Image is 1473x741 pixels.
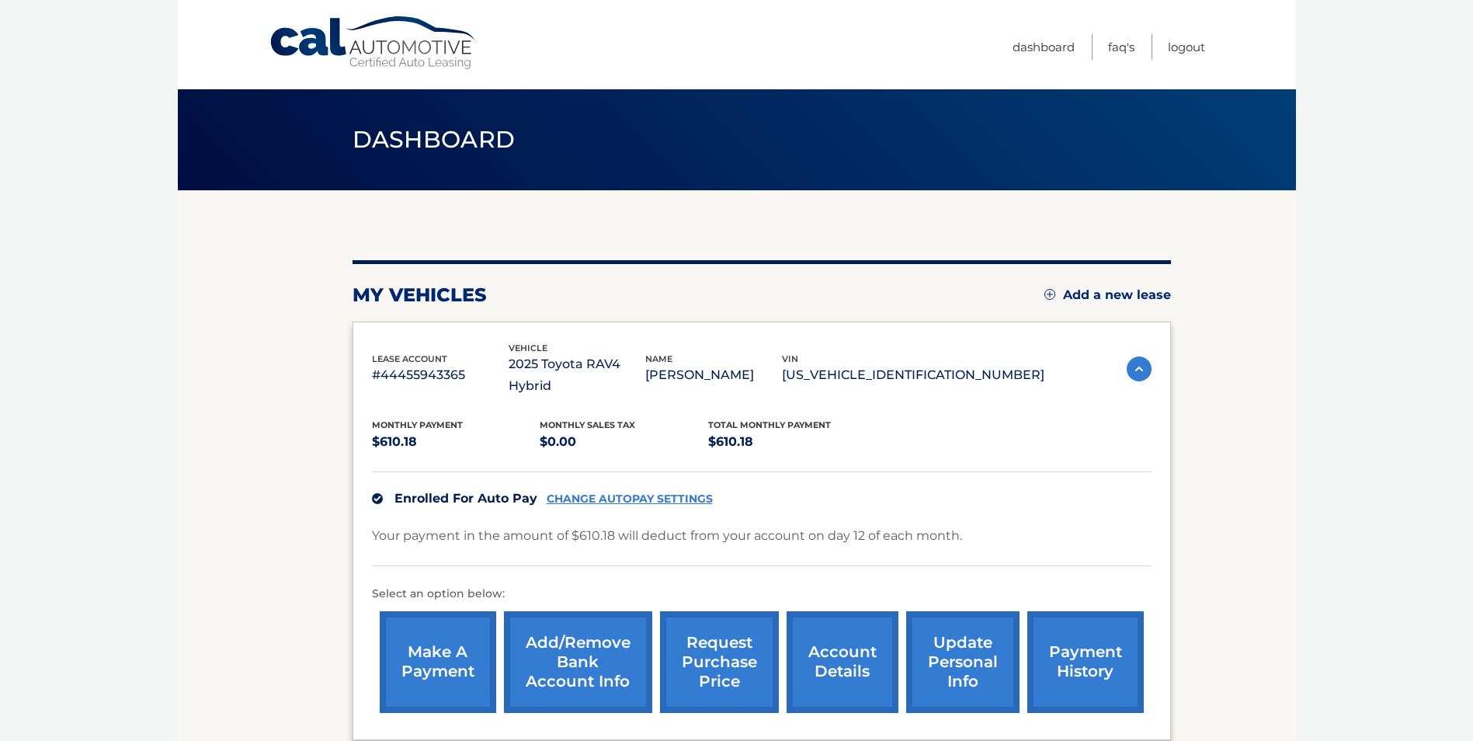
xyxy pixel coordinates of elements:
a: Dashboard [1013,34,1075,60]
p: Your payment in the amount of $610.18 will deduct from your account on day 12 of each month. [372,525,962,547]
span: Dashboard [353,125,516,154]
a: CHANGE AUTOPAY SETTINGS [547,492,713,506]
a: make a payment [380,611,496,713]
p: [PERSON_NAME] [645,364,782,386]
p: [US_VEHICLE_IDENTIFICATION_NUMBER] [782,364,1044,386]
span: lease account [372,353,447,364]
a: FAQ's [1108,34,1134,60]
a: Add/Remove bank account info [504,611,652,713]
span: Enrolled For Auto Pay [394,491,537,506]
a: update personal info [906,611,1020,713]
span: Monthly sales Tax [540,419,635,430]
p: $0.00 [540,431,708,453]
a: payment history [1027,611,1144,713]
a: Cal Automotive [269,16,478,71]
a: Add a new lease [1044,287,1171,303]
span: vin [782,353,798,364]
a: Logout [1168,34,1205,60]
span: vehicle [509,343,547,353]
span: name [645,353,672,364]
img: add.svg [1044,289,1055,300]
p: #44455943365 [372,364,509,386]
span: Total Monthly Payment [708,419,831,430]
img: check.svg [372,493,383,504]
h2: my vehicles [353,284,487,307]
a: account details [787,611,898,713]
p: $610.18 [708,431,877,453]
p: 2025 Toyota RAV4 Hybrid [509,353,645,397]
img: accordion-active.svg [1127,357,1152,381]
a: request purchase price [660,611,779,713]
p: $610.18 [372,431,540,453]
p: Select an option below: [372,585,1152,604]
span: Monthly Payment [372,419,463,430]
